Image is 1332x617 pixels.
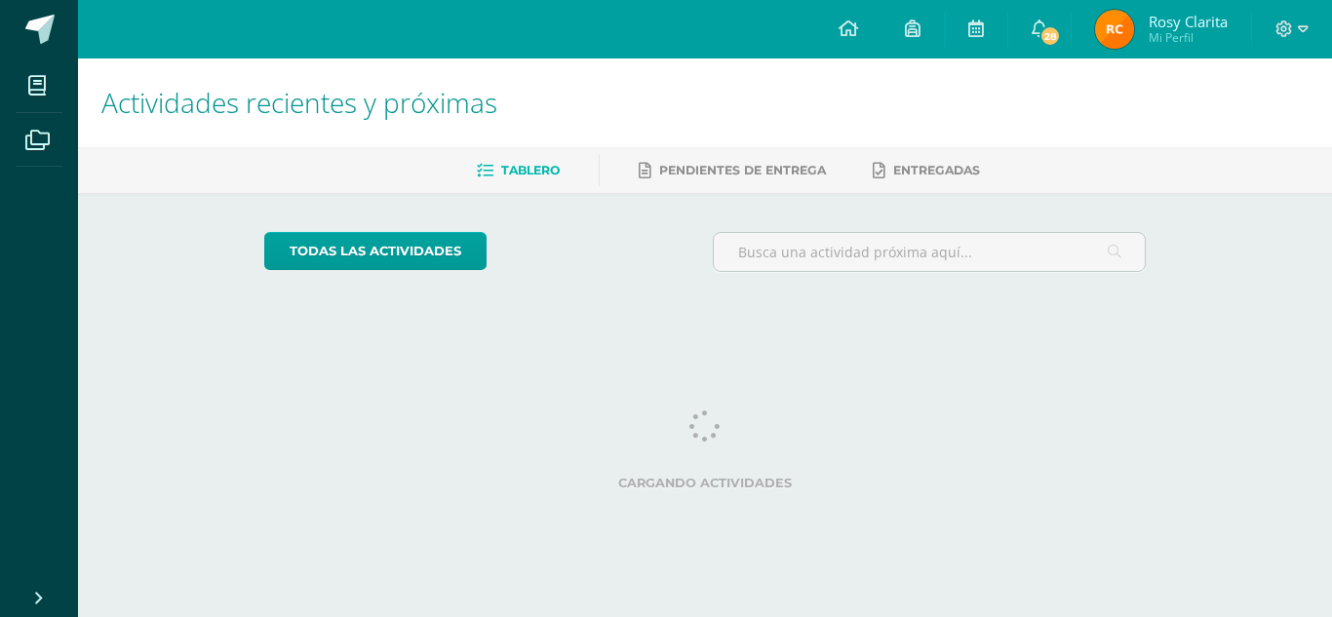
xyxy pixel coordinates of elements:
a: Tablero [477,155,560,186]
span: 28 [1039,25,1061,47]
a: Entregadas [873,155,980,186]
span: Tablero [501,163,560,177]
span: Pendientes de entrega [659,163,826,177]
span: Actividades recientes y próximas [101,84,497,121]
img: d6563e441361322da49c5220f9b496b6.png [1095,10,1134,49]
span: Entregadas [893,163,980,177]
input: Busca una actividad próxima aquí... [714,233,1146,271]
a: todas las Actividades [264,232,487,270]
a: Pendientes de entrega [639,155,826,186]
span: Mi Perfil [1149,29,1228,46]
span: Rosy Clarita [1149,12,1228,31]
label: Cargando actividades [264,476,1147,490]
